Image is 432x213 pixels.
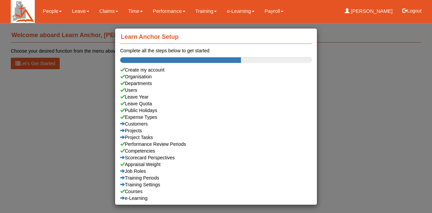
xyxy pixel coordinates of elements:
a: Public Holidays [120,107,312,114]
a: Job Roles [120,168,312,175]
a: Departments [120,80,312,87]
a: Leave Year [120,94,312,100]
a: Projects [120,127,312,134]
div: Create my account [120,66,312,73]
a: Scorecard Perspectives [120,154,312,161]
a: e-Learning [120,195,312,202]
a: Expense Types [120,114,312,121]
iframe: chat widget [404,186,425,206]
a: Appraisal Weight [120,161,312,168]
h4: Learn Anchor Setup [120,30,312,44]
a: Courses [120,188,312,195]
div: Complete all the steps below to get started [120,47,312,54]
a: Leave Quota [120,100,312,107]
a: Training Settings [120,181,312,188]
a: Customers [120,121,312,127]
a: Users [120,87,312,94]
a: Training Periods [120,175,312,181]
a: Performance Review Periods [120,141,312,148]
a: Project Tasks [120,134,312,141]
a: Competencies [120,148,312,154]
a: Organisation [120,73,312,80]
